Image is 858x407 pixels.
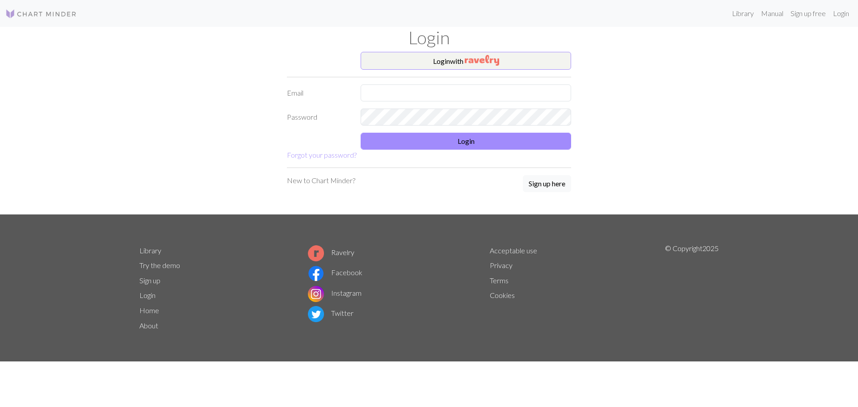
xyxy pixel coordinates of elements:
img: Ravelry [465,55,499,66]
a: Acceptable use [490,246,537,255]
img: Facebook logo [308,265,324,281]
button: Login [361,133,571,150]
a: Sign up here [523,175,571,193]
img: Twitter logo [308,306,324,322]
button: Sign up here [523,175,571,192]
a: Cookies [490,291,515,299]
a: Sign up [139,276,160,285]
img: Ravelry logo [308,245,324,261]
a: Sign up free [787,4,829,22]
h1: Login [134,27,724,48]
button: Loginwith [361,52,571,70]
img: Logo [5,8,77,19]
img: Instagram logo [308,286,324,302]
a: Home [139,306,159,315]
a: Instagram [308,289,362,297]
a: Terms [490,276,509,285]
label: Password [282,109,355,126]
a: Privacy [490,261,513,269]
a: Manual [757,4,787,22]
p: New to Chart Minder? [287,175,355,186]
a: Try the demo [139,261,180,269]
a: Forgot your password? [287,151,357,159]
a: Library [728,4,757,22]
a: Facebook [308,268,362,277]
a: About [139,321,158,330]
label: Email [282,84,355,101]
p: © Copyright 2025 [665,243,719,333]
a: Ravelry [308,248,354,256]
a: Login [829,4,853,22]
a: Twitter [308,309,353,317]
a: Login [139,291,156,299]
a: Library [139,246,161,255]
